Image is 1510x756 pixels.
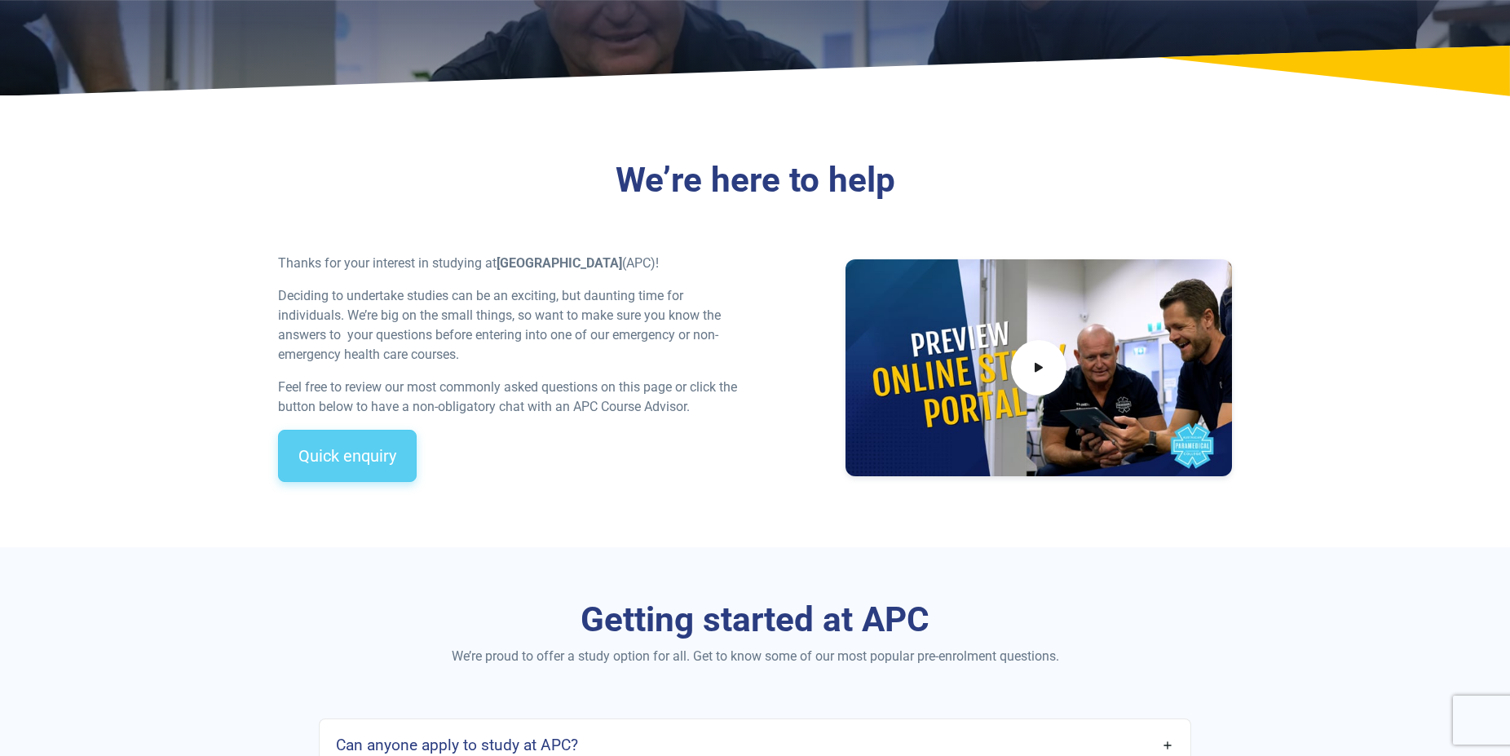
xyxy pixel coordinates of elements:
span: Thanks for your interest in studying at (APC)! [278,255,659,271]
h3: We’re here to help [278,160,1232,201]
span: Feel free to review our most commonly asked questions on this page or click the button below to h... [278,379,737,414]
p: We’re proud to offer a study option for all. Get to know some of our most popular pre-enrolment q... [278,647,1232,666]
h4: Can anyone apply to study at APC? [336,736,578,754]
span: Deciding to undertake studies can be an exciting, but daunting time for individuals. We’re big on... [278,288,721,362]
a: Quick enquiry [278,430,417,482]
h3: Getting started at APC [278,599,1232,641]
strong: [GEOGRAPHIC_DATA] [497,255,622,271]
